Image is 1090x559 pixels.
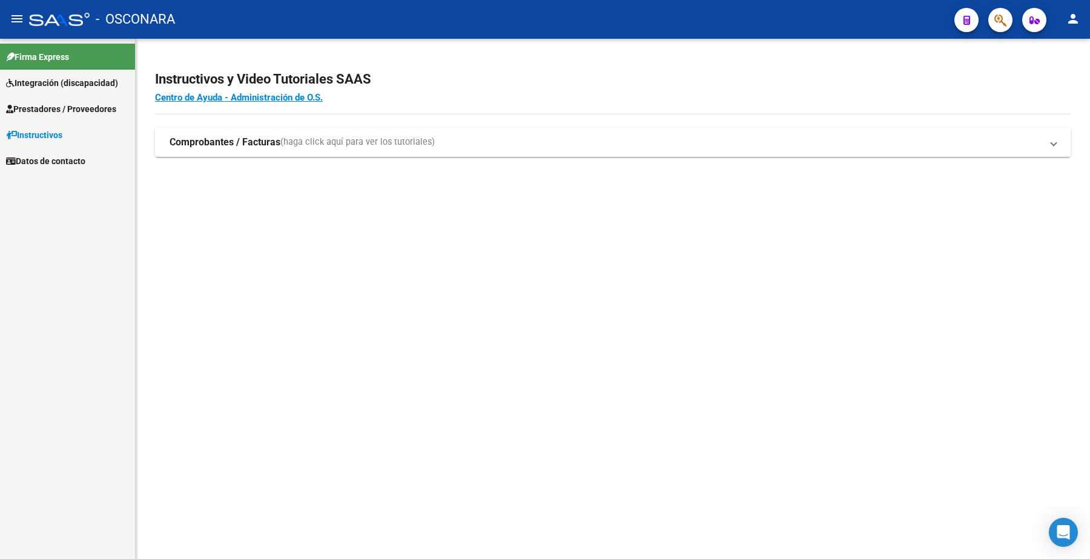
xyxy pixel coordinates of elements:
[1066,12,1080,26] mat-icon: person
[155,92,323,103] a: Centro de Ayuda - Administración de O.S.
[96,6,175,33] span: - OSCONARA
[155,128,1071,157] mat-expansion-panel-header: Comprobantes / Facturas(haga click aquí para ver los tutoriales)
[6,128,62,142] span: Instructivos
[155,68,1071,91] h2: Instructivos y Video Tutoriales SAAS
[6,102,116,116] span: Prestadores / Proveedores
[1049,518,1078,547] div: Open Intercom Messenger
[170,136,280,149] strong: Comprobantes / Facturas
[6,154,85,168] span: Datos de contacto
[280,136,435,149] span: (haga click aquí para ver los tutoriales)
[6,76,118,90] span: Integración (discapacidad)
[10,12,24,26] mat-icon: menu
[6,50,69,64] span: Firma Express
